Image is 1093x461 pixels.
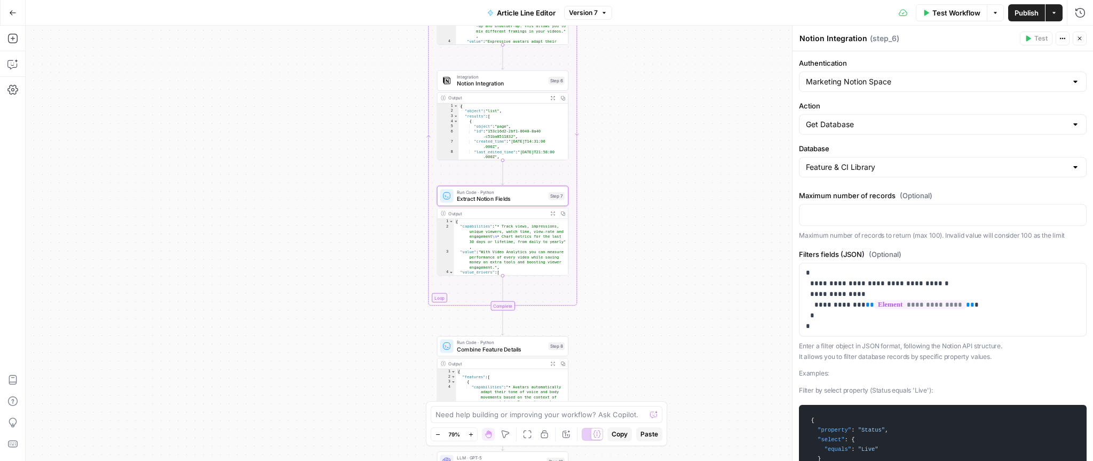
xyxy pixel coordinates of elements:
[438,139,459,149] div: 7
[799,385,1087,396] p: Filter by select property (Status equals 'Live'):
[799,143,1087,154] label: Database
[438,385,456,425] div: 4
[1020,32,1052,45] button: Test
[900,190,932,201] span: (Optional)
[448,360,545,367] div: Output
[457,73,545,80] span: Integration
[806,119,1067,130] input: Get Database
[454,104,458,109] span: Toggle code folding, rows 1 through 285
[438,129,459,139] div: 6
[549,77,565,84] div: Step 6
[454,159,458,165] span: Toggle code folding, rows 9 through 12
[457,189,545,196] span: Run Code · Python
[799,230,1087,241] p: Maximum number of records to return (max 100). Invalid value will consider 100 as the limit
[449,219,454,224] span: Toggle code folding, rows 1 through 8
[818,427,851,433] span: "property"
[799,100,1087,111] label: Action
[457,79,545,88] span: Notion Integration
[870,33,899,44] span: ( step_6 )
[501,160,504,185] g: Edge from step_6 to step_7
[858,427,885,433] span: "Status"
[438,219,454,224] div: 1
[811,417,814,424] span: {
[497,7,556,18] span: Article Line Editor
[457,194,545,203] span: Extract Notion Fields
[437,301,568,310] div: Complete
[916,4,987,21] button: Test Workflow
[481,4,562,21] button: Article Line Editor
[825,446,851,452] span: "equals"
[438,124,459,129] div: 5
[932,7,980,18] span: Test Workflow
[869,249,901,260] span: (Optional)
[448,210,545,217] div: Output
[438,270,454,275] div: 4
[607,427,632,441] button: Copy
[799,190,1087,201] label: Maximum number of records
[448,430,460,439] span: 79%
[437,336,568,426] div: Run Code · PythonCombine Feature DetailsStep 8Output{ "features":[ { "capabilities":"• Avatars au...
[490,301,514,310] div: Complete
[457,339,545,346] span: Run Code · Python
[799,58,1087,68] label: Authentication
[845,436,848,443] span: :
[806,162,1067,173] input: Feature & CI Library
[438,379,456,385] div: 3
[799,249,1087,260] label: Filters fields (JSON)
[851,427,854,433] span: :
[438,114,459,119] div: 3
[612,429,628,439] span: Copy
[564,6,612,20] button: Version 7
[438,119,459,124] div: 4
[1008,4,1045,21] button: Publish
[799,341,1087,362] p: Enter a filter object in JSON format, following the Notion API structure. It allows you to filter...
[799,33,867,44] textarea: Notion Integration
[806,76,1067,87] input: Marketing Notion Space
[451,379,456,385] span: Toggle code folding, rows 3 through 11
[858,446,878,452] span: "Live"
[451,374,456,379] span: Toggle code folding, rows 2 through 38
[438,149,459,159] div: 8
[1034,34,1048,43] span: Test
[501,45,504,69] g: Edge from step_5 to step_6
[438,275,454,280] div: 5
[501,310,504,335] g: Edge from step_5-iteration-end to step_8
[457,345,545,354] span: Combine Feature Details
[451,369,456,374] span: Toggle code folding, rows 1 through 46
[851,446,854,452] span: :
[549,192,565,200] div: Step 7
[438,108,459,114] div: 2
[799,368,1087,379] p: Examples:
[438,104,459,109] div: 1
[438,249,454,270] div: 3
[448,95,545,101] div: Output
[438,39,456,69] div: 4
[640,429,658,439] span: Paste
[851,436,854,443] span: {
[438,374,456,379] div: 2
[1015,7,1039,18] span: Publish
[636,427,662,441] button: Paste
[449,270,454,275] span: Toggle code folding, rows 4 through 7
[501,426,504,450] g: Edge from step_8 to step_10
[454,114,458,119] span: Toggle code folding, rows 3 through 279
[569,8,598,18] span: Version 7
[454,119,458,124] span: Toggle code folding, rows 4 through 278
[438,224,454,249] div: 2
[885,427,888,433] span: ,
[818,436,844,443] span: "select"
[438,159,459,165] div: 9
[549,342,565,350] div: Step 8
[438,369,456,374] div: 1
[442,76,451,85] img: Notion_app_logo.png
[437,71,568,160] div: IntegrationNotion IntegrationStep 6Output{ "object":"list", "results":[ { "object":"page", "id":"...
[437,186,568,276] div: Run Code · PythonExtract Notion FieldsStep 7Output{ "capabilities":"• Track views, impressions, u...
